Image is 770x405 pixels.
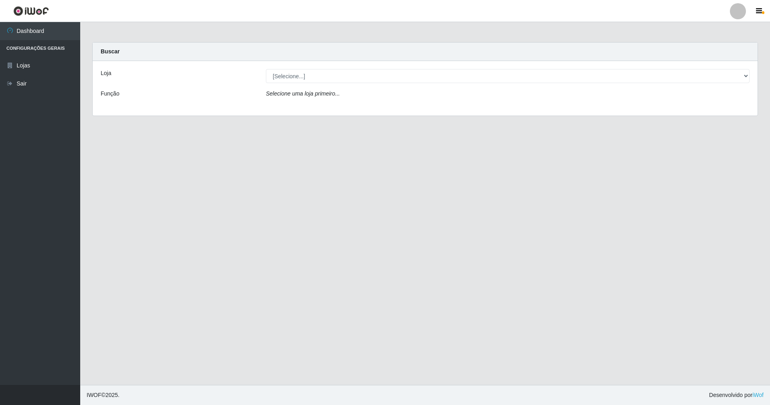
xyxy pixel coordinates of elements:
span: IWOF [87,392,101,398]
label: Função [101,90,120,98]
span: Desenvolvido por [709,391,764,399]
span: © 2025 . [87,391,120,399]
img: CoreUI Logo [13,6,49,16]
a: iWof [752,392,764,398]
i: Selecione uma loja primeiro... [266,90,340,97]
label: Loja [101,69,111,77]
strong: Buscar [101,48,120,55]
